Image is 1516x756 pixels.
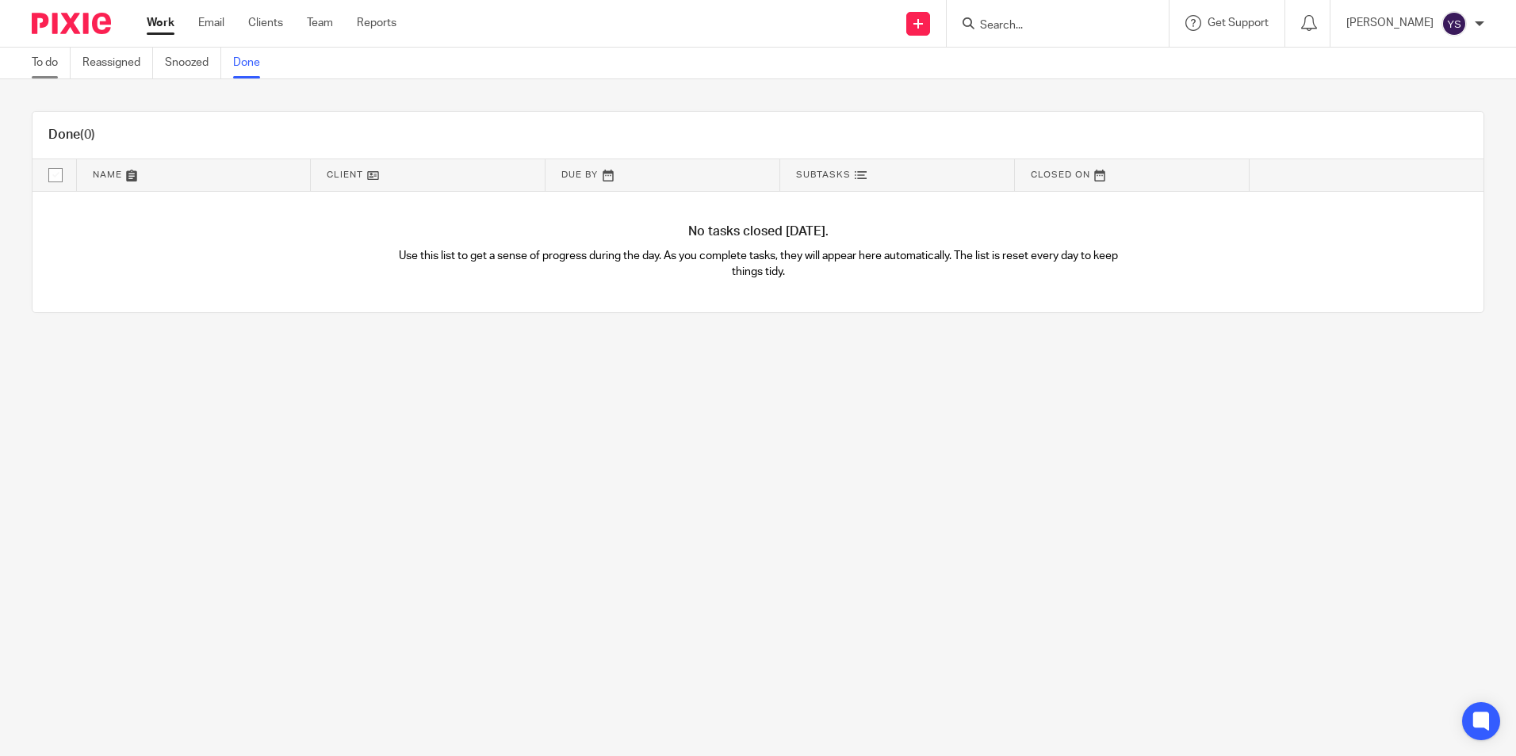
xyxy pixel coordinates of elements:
p: [PERSON_NAME] [1346,15,1434,31]
input: Search [978,19,1121,33]
img: Pixie [32,13,111,34]
p: Use this list to get a sense of progress during the day. As you complete tasks, they will appear ... [396,248,1121,281]
a: To do [32,48,71,78]
a: Reports [357,15,396,31]
a: Reassigned [82,48,153,78]
a: Team [307,15,333,31]
img: svg%3E [1441,11,1467,36]
a: Clients [248,15,283,31]
span: Subtasks [796,170,851,179]
h1: Done [48,127,95,143]
a: Snoozed [165,48,221,78]
span: (0) [80,128,95,141]
a: Done [233,48,272,78]
a: Email [198,15,224,31]
h4: No tasks closed [DATE]. [33,223,1483,240]
span: Get Support [1208,17,1269,29]
a: Work [147,15,174,31]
